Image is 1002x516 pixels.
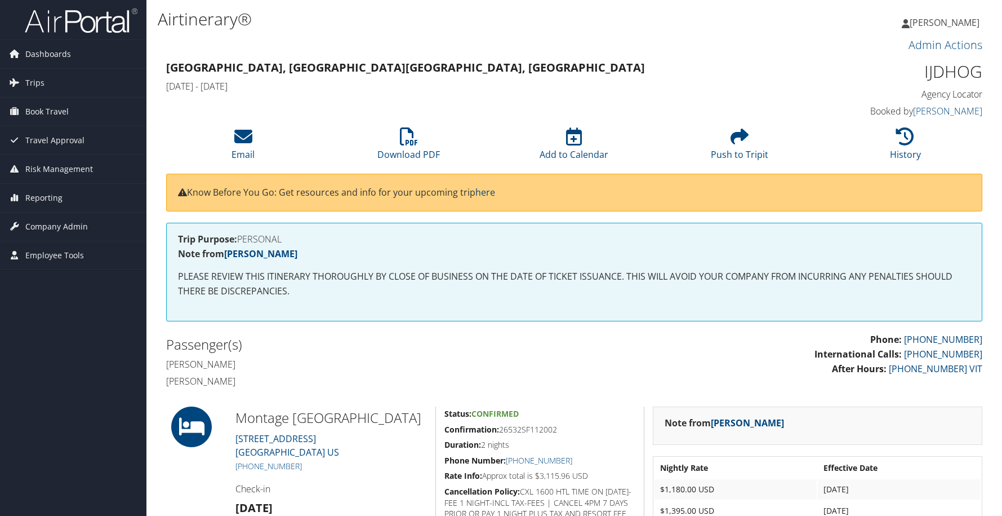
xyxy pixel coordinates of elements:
th: Nightly Rate [654,458,817,478]
a: Download PDF [377,134,440,161]
a: [PHONE_NUMBER] [506,455,572,466]
strong: Phone: [870,333,902,346]
a: [STREET_ADDRESS][GEOGRAPHIC_DATA] US [235,433,339,458]
strong: Confirmation: [444,424,499,435]
h4: Agency Locator [791,88,982,100]
a: Push to Tripit [711,134,768,161]
img: airportal-logo.png [25,7,137,34]
h4: [DATE] - [DATE] [166,80,774,92]
h5: 26532SF112002 [444,424,635,435]
p: PLEASE REVIEW THIS ITINERARY THOROUGHLY BY CLOSE OF BUSINESS ON THE DATE OF TICKET ISSUANCE. THIS... [178,270,970,298]
h2: Montage [GEOGRAPHIC_DATA] [235,408,427,427]
h1: IJDHOG [791,60,982,83]
h1: Airtinerary® [158,7,713,31]
strong: Phone Number: [444,455,506,466]
strong: Rate Info: [444,470,482,481]
span: [PERSON_NAME] [910,16,979,29]
strong: After Hours: [832,363,887,375]
strong: Trip Purpose: [178,233,237,245]
strong: Cancellation Policy: [444,486,520,497]
span: Book Travel [25,98,69,126]
span: Trips [25,69,44,97]
h4: PERSONAL [178,235,970,244]
p: Know Before You Go: Get resources and info for your upcoming trip [178,186,970,200]
strong: [DATE] [235,500,273,515]
span: Risk Management [25,155,93,183]
td: $1,180.00 USD [654,479,817,500]
h4: [PERSON_NAME] [166,375,566,387]
a: [PHONE_NUMBER] [904,333,982,346]
span: Employee Tools [25,241,84,270]
span: Confirmed [471,408,519,419]
strong: Note from [665,417,784,429]
h5: 2 nights [444,439,635,451]
a: [PHONE_NUMBER] [904,348,982,360]
h4: Check-in [235,483,427,495]
strong: International Calls: [814,348,902,360]
strong: Status: [444,408,471,419]
a: [PERSON_NAME] [902,6,991,39]
a: [PHONE_NUMBER] [235,461,302,471]
span: Reporting [25,184,63,212]
a: History [890,134,921,161]
h2: Passenger(s) [166,335,566,354]
h5: Approx total is $3,115.96 USD [444,470,635,482]
strong: [GEOGRAPHIC_DATA], [GEOGRAPHIC_DATA] [GEOGRAPHIC_DATA], [GEOGRAPHIC_DATA] [166,60,645,75]
th: Effective Date [818,458,981,478]
h4: Booked by [791,105,982,117]
a: Add to Calendar [540,134,608,161]
span: Company Admin [25,213,88,241]
a: [PERSON_NAME] [711,417,784,429]
strong: Duration: [444,439,481,450]
a: Email [231,134,255,161]
a: [PERSON_NAME] [913,105,982,117]
h4: [PERSON_NAME] [166,358,566,371]
a: [PHONE_NUMBER] VIT [889,363,982,375]
a: here [475,186,495,199]
span: Dashboards [25,40,71,68]
a: Admin Actions [909,37,982,52]
a: [PERSON_NAME] [224,248,297,260]
span: Travel Approval [25,126,84,155]
strong: Note from [178,248,297,260]
td: [DATE] [818,479,981,500]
